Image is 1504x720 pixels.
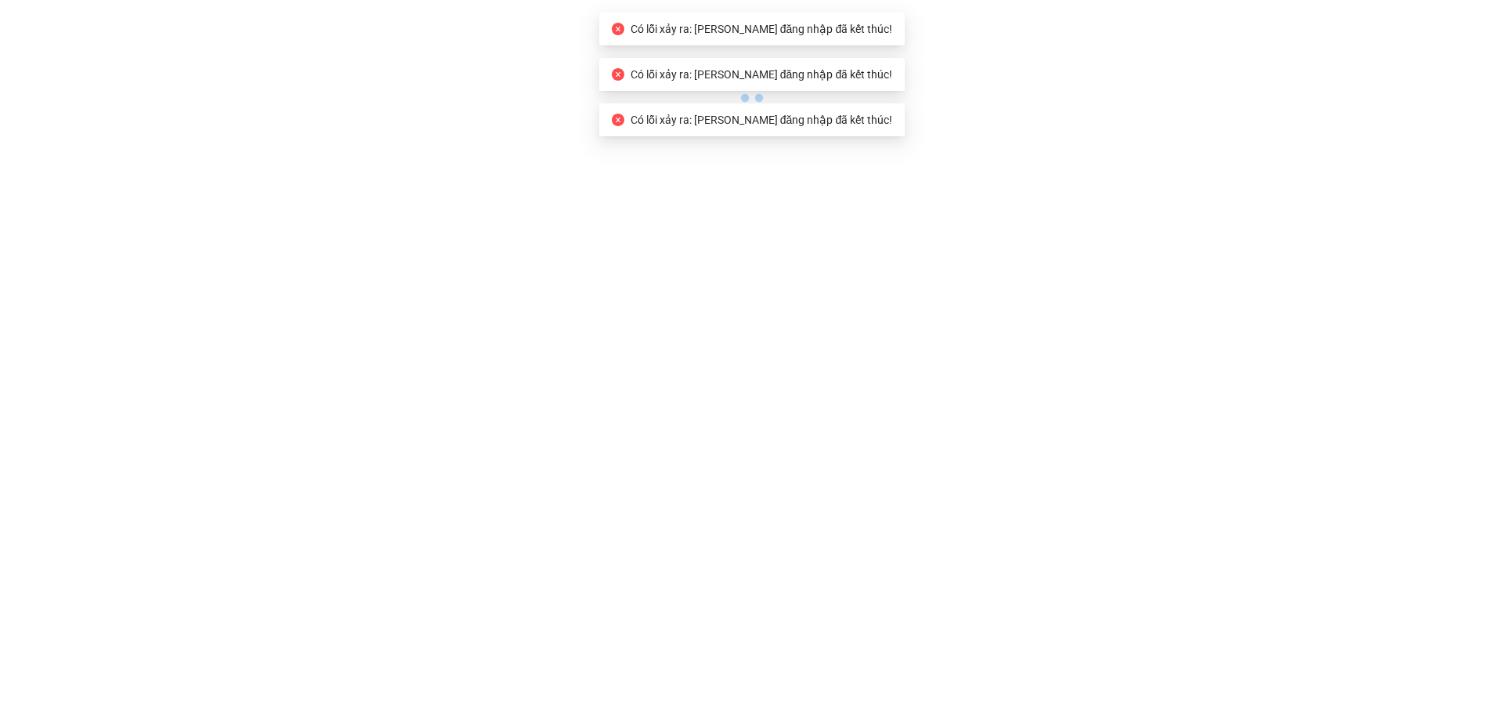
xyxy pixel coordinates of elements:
[631,23,892,35] span: Có lỗi xảy ra: [PERSON_NAME] đăng nhập đã kết thúc!
[612,23,624,35] span: close-circle
[631,68,892,81] span: Có lỗi xảy ra: [PERSON_NAME] đăng nhập đã kết thúc!
[612,68,624,81] span: close-circle
[612,114,624,126] span: close-circle
[631,114,892,126] span: Có lỗi xảy ra: [PERSON_NAME] đăng nhập đã kết thúc!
